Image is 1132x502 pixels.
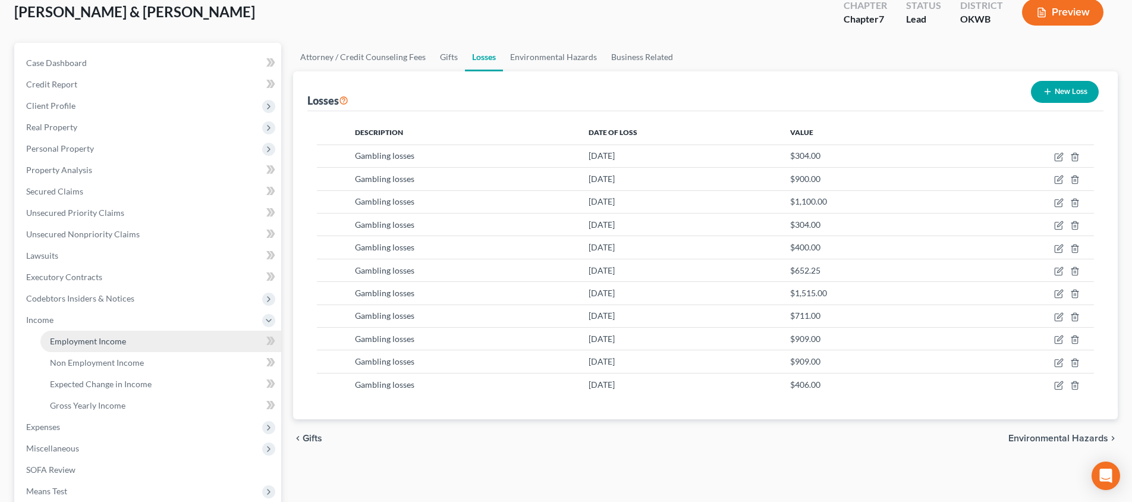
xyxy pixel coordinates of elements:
span: Client Profile [26,101,76,111]
div: Losses [307,93,348,108]
span: Non Employment Income [50,357,144,368]
span: Gambling losses [355,174,414,184]
span: $652.25 [790,265,820,275]
span: Means Test [26,486,67,496]
span: Gambling losses [355,310,414,321]
span: Income [26,315,54,325]
span: $304.00 [790,150,820,161]
button: Environmental Hazards chevron_right [1008,434,1118,443]
span: Miscellaneous [26,443,79,453]
span: Personal Property [26,143,94,153]
span: Gambling losses [355,288,414,298]
span: [DATE] [589,379,615,390]
span: [DATE] [589,174,615,184]
div: Chapter [844,12,887,26]
span: Expected Change in Income [50,379,152,389]
span: [PERSON_NAME] & [PERSON_NAME] [14,3,255,20]
a: Business Related [604,43,680,71]
a: Losses [465,43,503,71]
a: Unsecured Priority Claims [17,202,281,224]
span: Gambling losses [355,265,414,275]
span: Executory Contracts [26,272,102,282]
span: [DATE] [589,265,615,275]
span: $909.00 [790,356,820,366]
a: SOFA Review [17,459,281,481]
span: Gross Yearly Income [50,400,125,410]
span: Unsecured Nonpriority Claims [26,229,140,239]
div: OKWB [960,12,1003,26]
a: Case Dashboard [17,52,281,74]
span: Gambling losses [355,356,414,366]
span: $304.00 [790,219,820,230]
a: Lawsuits [17,245,281,266]
span: [DATE] [589,310,615,321]
a: Gross Yearly Income [40,395,281,416]
span: Codebtors Insiders & Notices [26,293,134,303]
span: 7 [879,13,884,24]
div: Lead [906,12,941,26]
a: Unsecured Nonpriority Claims [17,224,281,245]
i: chevron_right [1108,434,1118,443]
span: Gambling losses [355,242,414,252]
span: $400.00 [790,242,820,252]
a: Credit Report [17,74,281,95]
span: Lawsuits [26,250,58,261]
span: $711.00 [790,310,820,321]
span: Gambling losses [355,219,414,230]
span: Gambling losses [355,196,414,206]
span: $1,100.00 [790,196,827,206]
span: [DATE] [589,150,615,161]
span: Expenses [26,422,60,432]
span: Gifts [303,434,322,443]
span: [DATE] [589,242,615,252]
span: [DATE] [589,288,615,298]
span: Environmental Hazards [1008,434,1108,443]
span: [DATE] [589,334,615,344]
span: $406.00 [790,379,820,390]
a: Environmental Hazards [503,43,604,71]
span: Property Analysis [26,165,92,175]
i: chevron_left [293,434,303,443]
a: Employment Income [40,331,281,352]
span: Case Dashboard [26,58,87,68]
span: Gambling losses [355,334,414,344]
div: Open Intercom Messenger [1092,462,1120,490]
span: Unsecured Priority Claims [26,208,124,218]
span: Value [790,128,813,137]
span: [DATE] [589,219,615,230]
span: Employment Income [50,336,126,346]
span: SOFA Review [26,465,76,475]
span: $1,515.00 [790,288,827,298]
span: Real Property [26,122,77,132]
span: Gambling losses [355,379,414,390]
span: [DATE] [589,196,615,206]
span: Credit Report [26,79,77,89]
a: Gifts [433,43,465,71]
button: New Loss [1031,81,1099,103]
span: Date of Loss [589,128,637,137]
span: Gambling losses [355,150,414,161]
a: Executory Contracts [17,266,281,288]
a: Attorney / Credit Counseling Fees [293,43,433,71]
span: [DATE] [589,356,615,366]
a: Non Employment Income [40,352,281,374]
span: Description [355,128,403,137]
a: Secured Claims [17,181,281,202]
span: Secured Claims [26,186,83,196]
a: Property Analysis [17,159,281,181]
span: $900.00 [790,174,820,184]
span: $909.00 [790,334,820,344]
a: Expected Change in Income [40,374,281,395]
button: chevron_left Gifts [293,434,322,443]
